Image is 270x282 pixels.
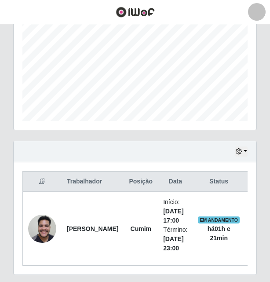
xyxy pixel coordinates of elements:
img: CoreUI Logo [116,7,155,18]
li: Término: [163,225,187,253]
th: Status [193,172,245,192]
th: Data [158,172,193,192]
span: EM ANDAMENTO [198,216,240,223]
time: [DATE] 17:00 [163,208,183,224]
time: [DATE] 23:00 [163,235,183,252]
strong: há 01 h e 21 min [208,225,230,242]
img: 1750720776565.jpeg [28,210,56,247]
th: Trabalhador [62,172,124,192]
strong: Cumim [131,225,151,232]
li: Início: [163,198,187,225]
th: Posição [124,172,158,192]
strong: [PERSON_NAME] [67,225,118,232]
